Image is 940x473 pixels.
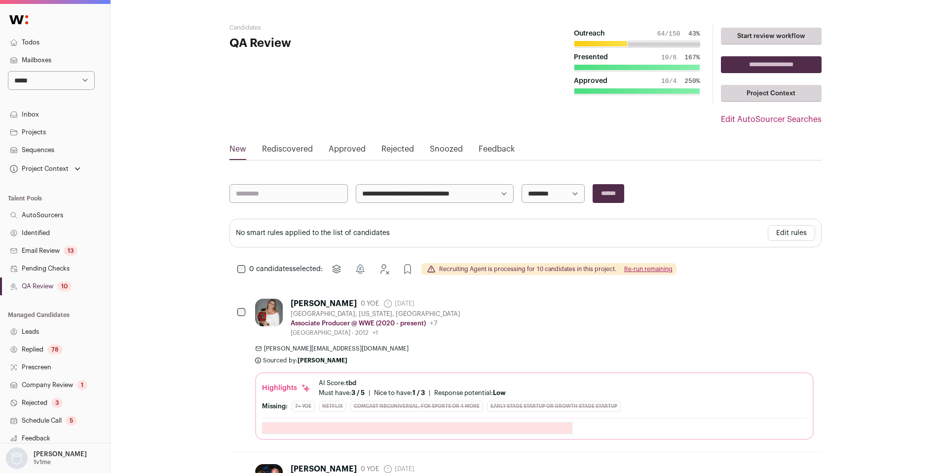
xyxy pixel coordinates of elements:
span: 1 / 3 [413,390,425,396]
div: Highlights [262,383,311,393]
a: Project Context [721,85,822,102]
a: Edit AutoSourcer Searches [721,114,822,125]
li: AI Score: [319,379,356,387]
div: Early Stage Startup or Growth Stage Startup [487,401,621,412]
a: [PERSON_NAME] 0 YOE [DATE] [GEOGRAPHIC_DATA], [US_STATE], [GEOGRAPHIC_DATA] Associate Producer @ ... [255,299,814,440]
a: Snoozed [430,143,463,159]
button: Open dropdown [8,162,82,176]
div: Missing: [262,402,288,410]
span: selected: [249,264,323,274]
span: 0 YOE [361,465,379,473]
img: Wellfound [4,10,34,30]
div: 10 [57,281,72,291]
div: 78 [47,345,63,355]
p: Associate Producer @ WWE (2020 - present) [291,319,426,327]
img: 5eb633afcee6a9a52ce23e0c2563b62b25529e006e9def6db88262f199ccbde7.jpg [255,299,283,326]
span: [DATE] [383,299,414,309]
span: tbd [346,380,356,386]
h2: Candidates [229,24,427,32]
button: Outreach 64/150 43% Presented 10/6 167% Approved 10/4 250% [562,24,713,104]
ul: | | [319,389,506,397]
button: Open dropdown [4,447,89,469]
a: New [229,143,246,159]
turbo-frame: No smart rules applied to the list of candidates [236,230,390,236]
span: 0 YOE [361,300,379,308]
button: Snooze [350,259,370,279]
span: Recruiting Agent is processing for 10 candidates in this project. [439,265,616,273]
div: 3 [51,398,63,408]
a: Approved [329,143,366,159]
div: [GEOGRAPHIC_DATA] - 2012 [291,329,460,337]
span: Low [493,390,506,396]
span: [PERSON_NAME][EMAIL_ADDRESS][DOMAIN_NAME] [264,345,409,353]
p: [PERSON_NAME] [34,450,87,458]
div: 7+ YOE [292,401,315,412]
a: Start review workflow [721,28,822,44]
div: Netflix [319,401,346,412]
div: Project Context [8,165,69,173]
div: Response potential: [434,389,506,397]
div: Must have: [319,389,365,397]
div: [GEOGRAPHIC_DATA], [US_STATE], [GEOGRAPHIC_DATA] [291,310,460,318]
span: 3 / 5 [351,390,365,396]
button: Reject [374,259,394,279]
a: Feedback [479,143,515,159]
div: [PERSON_NAME] [291,299,357,309]
div: 1 [77,380,87,390]
div: Nice to have: [374,389,425,397]
span: 0 candidates [249,266,293,273]
span: +7 [430,320,438,327]
span: Sourced by: [263,356,347,364]
div: Comcast NBCUniversal, FOX Sports or 4 more [350,401,483,412]
button: Re-run remaining [624,265,673,273]
a: Rejected [381,143,414,159]
b: [PERSON_NAME] [298,357,347,363]
a: Rediscovered [262,143,313,159]
button: Move to project [327,259,346,279]
div: 13 [64,246,77,256]
button: Approve [398,259,417,279]
img: nopic.png [6,447,28,469]
div: 5 [66,416,77,426]
h1: QA Review [229,36,427,51]
p: 1v1me [34,458,51,466]
span: +1 [373,330,378,336]
button: Edit rules [768,225,815,241]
